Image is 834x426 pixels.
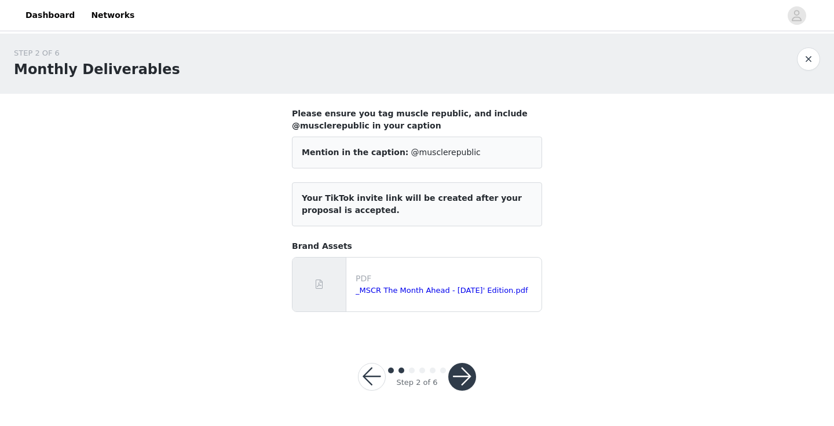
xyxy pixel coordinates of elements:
[14,47,180,59] div: STEP 2 OF 6
[302,148,408,157] span: Mention in the caption:
[356,286,528,295] a: _MSCR The Month Ahead - [DATE]' Edition.pdf
[411,148,481,157] span: @musclerepublic
[84,2,141,28] a: Networks
[396,377,437,388] div: Step 2 of 6
[356,273,537,285] p: PDF
[19,2,82,28] a: Dashboard
[292,108,542,132] h4: Please ensure you tag muscle republic, and include @musclerepublic in your caption
[292,240,542,252] h4: Brand Assets
[302,193,522,215] span: Your TikTok invite link will be created after your proposal is accepted.
[791,6,802,25] div: avatar
[14,59,180,80] h1: Monthly Deliverables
